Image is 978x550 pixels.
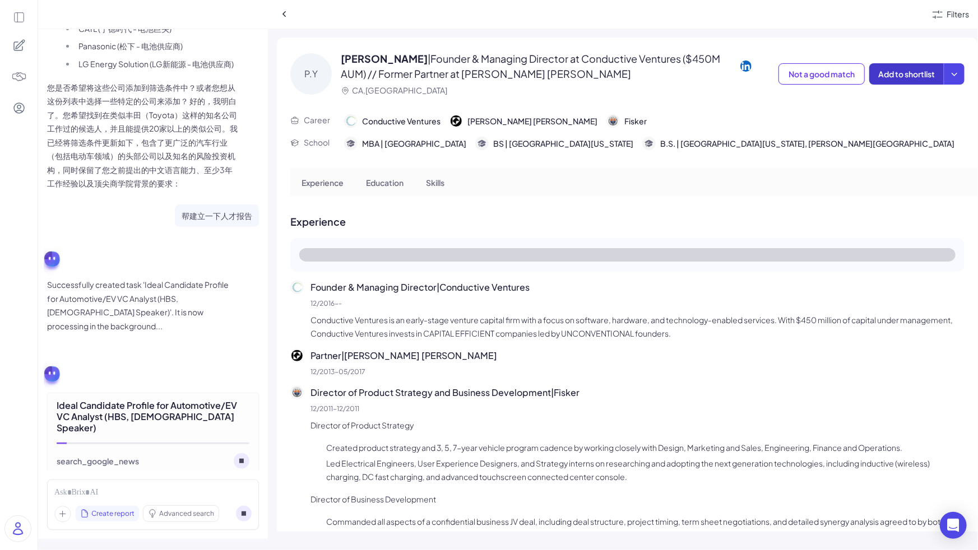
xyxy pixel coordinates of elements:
p: Education [366,177,404,189]
span: Fisker [624,115,647,127]
div: Open Intercom Messenger [940,512,967,539]
p: School [304,137,330,148]
span: B.S. | [GEOGRAPHIC_DATA][US_STATE], [PERSON_NAME][GEOGRAPHIC_DATA] [660,138,954,150]
span: MBA | [GEOGRAPHIC_DATA] [362,138,466,150]
li: Led Electrical Engineers, User Experience Designers, and Strategy interns on researching and adop... [323,456,965,483]
div: Ideal Candidate Profile for Automotive/EV VC Analyst (HBS, [DEMOGRAPHIC_DATA] Speaker) [57,400,249,434]
span: | Founder & Managing Director at Conductive Ventures ($450M AUM) // Former Partner at [PERSON_NAM... [341,52,720,80]
p: Career [304,114,330,126]
img: 公司logo [451,115,462,127]
img: 公司logo [345,115,356,127]
img: 公司logo [291,387,303,398]
li: LG Energy Solution (LG新能源 - 电池供应商) [76,57,238,71]
p: 12/2016 - - [310,299,965,309]
img: 公司logo [608,115,619,127]
p: Experience [290,214,965,229]
span: [PERSON_NAME] [341,52,428,65]
p: Experience [302,177,344,189]
span: Create report [91,509,135,519]
div: Filters [947,8,969,20]
p: Director of Product Strategy [310,418,965,432]
img: 公司logo [291,350,303,361]
p: 12/2013 - 05/2017 [310,367,965,377]
li: Created product strategy and 3, 5, 7-year vehicle program cadence by working closely with Design,... [323,441,965,454]
span: Conductive Ventures [362,115,441,127]
p: Director of Business Development [310,492,965,506]
p: Partner | [PERSON_NAME] [PERSON_NAME] [310,349,965,362]
p: Director of Product Strategy and Business Development | Fisker [310,386,965,399]
img: user_logo.png [5,516,31,542]
span: [PERSON_NAME] [PERSON_NAME] [467,115,597,127]
div: P.Y [290,53,332,95]
img: 4blF7nbYMBMHBwcHBwcHBwcHBwcHBwcHB4es+Bd0DLy0SdzEZwAAAABJRU5ErkJggg== [11,69,27,85]
p: 12/2011 - 12/2011 [310,404,965,414]
p: Successfully created task 'Ideal Candidate Profile for Automotive/EV VC Analyst (HBS, [DEMOGRAPHI... [47,278,238,333]
p: Conductive Ventures is an early-stage venture capital firm with a focus on software, hardware, an... [310,313,965,340]
p: Founder & Managing Director | Conductive Ventures [310,281,965,294]
li: Panasonic (松下 - 电池供应商) [76,39,238,53]
li: Commanded all aspects of a confidential business JV deal, including deal structure, project timin... [323,515,965,542]
span: BS | [GEOGRAPHIC_DATA][US_STATE] [493,138,633,150]
p: 您是否希望将这些公司添加到筛选条件中？或者您想从这份列表中选择一些特定的公司来添加？ 好的，我明白了。您希望找到在类似丰田（Toyota）这样的知名公司工作过的候选人，并且能提供20家以上的类似... [47,81,238,190]
span: Advanced search [159,509,214,519]
div: search_google_news [57,455,139,467]
p: 帮建立一下人才报告 [182,209,252,223]
button: Add to shortlist [869,63,944,85]
span: Add to shortlist [878,69,935,79]
button: Not a good match [778,63,865,85]
span: Not a good match [789,69,855,79]
img: 公司logo [291,282,303,293]
p: CA,[GEOGRAPHIC_DATA] [352,85,447,96]
p: Skills [426,177,444,189]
